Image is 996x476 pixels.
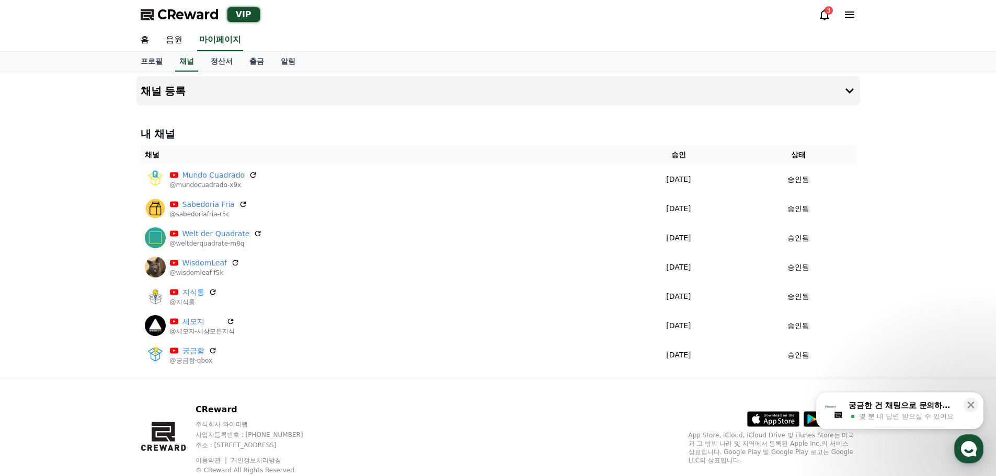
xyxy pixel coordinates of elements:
[170,356,217,365] p: @궁금함-qbox
[818,8,831,21] a: 3
[170,181,258,189] p: @mundocuadrado-x9x
[620,320,737,331] p: [DATE]
[170,327,235,335] p: @세모지-세상모든지식
[182,287,204,298] a: 지식통
[141,145,616,165] th: 채널
[145,257,166,277] img: WisdomLeaf
[136,76,860,106] button: 채널 등록
[196,403,323,416] p: CReward
[620,350,737,361] p: [DATE]
[145,286,166,307] img: 지식통
[202,52,241,72] a: 정산서
[620,203,737,214] p: [DATE]
[182,170,245,181] a: Mundo Cuadrado
[196,441,323,449] p: 주소 : [STREET_ADDRESS]
[182,228,250,239] a: Welt der Quadrate
[145,169,166,190] img: Mundo Cuadrado
[825,6,833,15] div: 3
[145,227,166,248] img: Welt der Quadrate
[227,7,260,22] div: VIP
[170,239,262,248] p: @weltderquadrate-m8q
[175,52,198,72] a: 채널
[787,350,809,361] p: 승인됨
[787,174,809,185] p: 승인됨
[157,29,191,51] a: 음원
[620,233,737,243] p: [DATE]
[620,291,737,302] p: [DATE]
[145,315,166,336] img: 세모지
[272,52,304,72] a: 알림
[196,420,323,428] p: 주식회사 와이피랩
[182,258,227,269] a: WisdomLeaf
[787,320,809,331] p: 승인됨
[170,298,217,306] p: @지식통
[182,345,204,356] a: 궁금함
[787,203,809,214] p: 승인됨
[787,233,809,243] p: 승인됨
[182,199,235,210] a: Sabedoria Fria
[132,52,171,72] a: 프로필
[145,344,166,365] img: 궁금함
[787,291,809,302] p: 승인됨
[689,431,856,465] p: App Store, iCloud, iCloud Drive 및 iTunes Store는 미국과 그 밖의 나라 및 지역에서 등록된 Apple Inc.의 서비스 상표입니다. Goo...
[170,269,239,277] p: @wisdomleaf-f5k
[241,52,272,72] a: 출금
[196,431,323,439] p: 사업자등록번호 : [PHONE_NUMBER]
[616,145,741,165] th: 승인
[182,316,222,327] a: 세모지
[170,210,247,218] p: @sabedoriafria-r5c
[620,262,737,273] p: [DATE]
[141,6,219,23] a: CReward
[141,85,186,97] h4: 채널 등록
[141,126,856,141] h4: 내 채널
[196,466,323,474] p: © CReward All Rights Reserved.
[787,262,809,273] p: 승인됨
[197,29,243,51] a: 마이페이지
[145,198,166,219] img: Sabedoria Fria
[157,6,219,23] span: CReward
[196,457,228,464] a: 이용약관
[231,457,281,464] a: 개인정보처리방침
[741,145,856,165] th: 상태
[132,29,157,51] a: 홈
[620,174,737,185] p: [DATE]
